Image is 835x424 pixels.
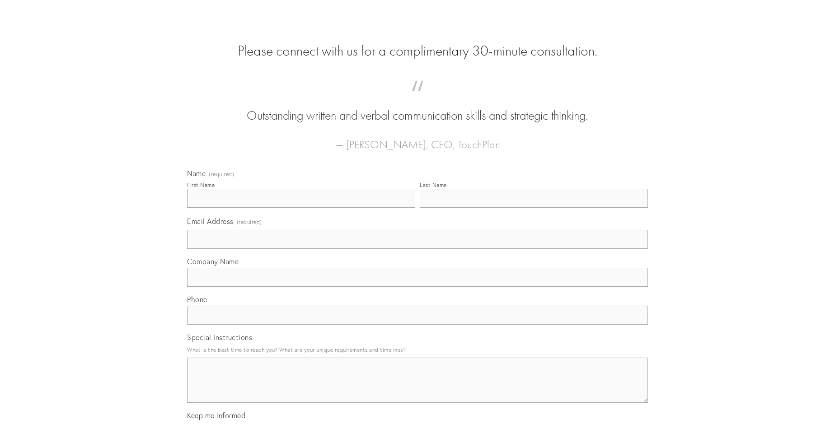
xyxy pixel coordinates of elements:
span: Company Name [187,257,239,266]
span: Phone [187,295,207,304]
div: First Name [187,182,215,188]
p: What is the best time to reach you? What are your unique requirements and timelines? [187,344,648,356]
span: Email Address [187,217,234,226]
span: Special Instructions [187,333,252,342]
figcaption: — [PERSON_NAME], CEO, TouchPlan [202,125,633,154]
span: (required) [237,216,262,228]
span: Name [187,169,206,178]
span: Keep me informed [187,411,245,420]
div: Last Name [420,182,447,188]
span: (required) [209,172,234,177]
h2: Please connect with us for a complimentary 30-minute consultation. [187,42,648,60]
blockquote: Outstanding written and verbal communication skills and strategic thinking. [202,89,633,125]
span: “ [202,89,633,107]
